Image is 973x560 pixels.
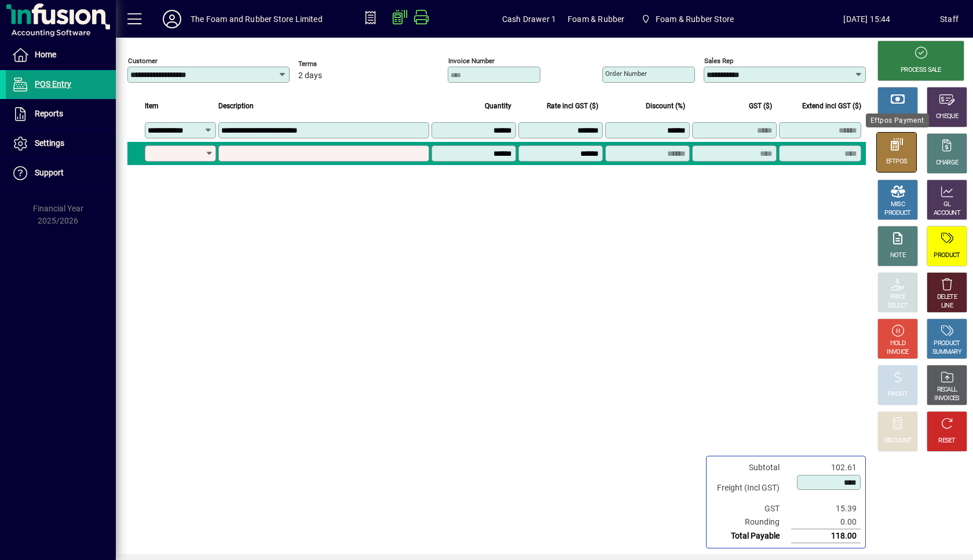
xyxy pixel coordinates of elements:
[502,10,556,28] span: Cash Drawer 1
[218,100,254,112] span: Description
[6,100,116,129] a: Reports
[605,69,647,78] mat-label: Order number
[485,100,511,112] span: Quantity
[890,251,905,260] div: NOTE
[934,209,960,218] div: ACCOUNT
[191,10,323,28] div: The Foam and Rubber Store Limited
[704,57,733,65] mat-label: Sales rep
[890,112,905,121] div: CASH
[711,502,791,515] td: GST
[656,10,734,28] span: Foam & Rubber Store
[35,109,63,118] span: Reports
[6,159,116,188] a: Support
[938,437,956,445] div: RESET
[932,348,961,357] div: SUMMARY
[794,10,940,28] span: [DATE] 15:44
[884,209,910,218] div: PRODUCT
[711,515,791,529] td: Rounding
[298,60,368,68] span: Terms
[35,50,56,59] span: Home
[887,348,908,357] div: INVOICE
[884,437,912,445] div: DISCOUNT
[6,41,116,69] a: Home
[153,9,191,30] button: Profile
[6,129,116,158] a: Settings
[636,9,738,30] span: Foam & Rubber Store
[35,138,64,148] span: Settings
[941,302,953,310] div: LINE
[298,71,322,80] span: 2 days
[35,79,71,89] span: POS Entry
[791,461,861,474] td: 102.61
[936,159,959,167] div: CHARGE
[934,394,959,403] div: INVOICES
[888,390,908,399] div: PROFIT
[940,10,959,28] div: Staff
[936,112,958,121] div: CHEQUE
[711,474,791,502] td: Freight (Incl GST)
[448,57,495,65] mat-label: Invoice number
[943,200,951,209] div: GL
[934,251,960,260] div: PRODUCT
[802,100,861,112] span: Extend incl GST ($)
[791,502,861,515] td: 15.39
[888,302,908,310] div: SELECT
[891,200,905,209] div: MISC
[128,57,158,65] mat-label: Customer
[890,339,905,348] div: HOLD
[749,100,772,112] span: GST ($)
[901,66,941,75] div: PROCESS SALE
[145,100,159,112] span: Item
[711,461,791,474] td: Subtotal
[866,114,929,127] div: Eftpos Payment
[890,293,906,302] div: PRICE
[35,168,64,177] span: Support
[547,100,598,112] span: Rate incl GST ($)
[568,10,624,28] span: Foam & Rubber
[646,100,685,112] span: Discount (%)
[791,529,861,543] td: 118.00
[934,339,960,348] div: PRODUCT
[937,386,957,394] div: RECALL
[791,515,861,529] td: 0.00
[937,293,957,302] div: DELETE
[886,158,908,166] div: EFTPOS
[711,529,791,543] td: Total Payable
